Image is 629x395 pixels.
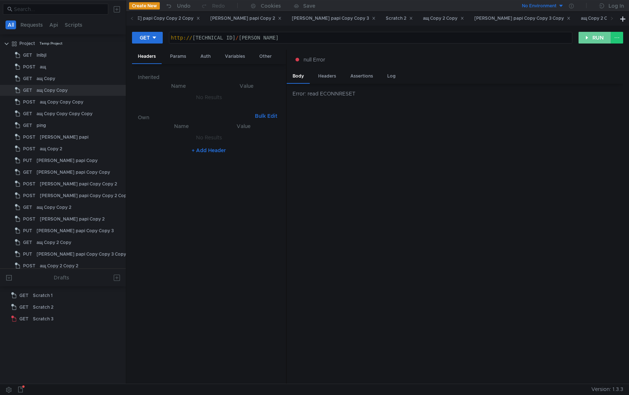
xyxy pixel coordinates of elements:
[196,0,230,11] button: Redo
[293,90,623,98] div: Error: read ECONNRESET
[303,3,315,8] div: Save
[37,50,46,61] div: lnlbjl
[23,155,32,166] span: PUT
[40,260,78,271] div: ащ Copy 2 Copy 2
[23,260,35,271] span: POST
[212,1,225,10] div: Redo
[54,273,69,282] div: Drafts
[5,20,16,29] button: All
[19,38,35,49] div: Project
[37,225,114,236] div: [PERSON_NAME] papi Copy Copy 3
[63,20,84,29] button: Scripts
[196,134,222,141] nz-embed-empty: No Results
[23,97,35,108] span: POST
[23,214,35,225] span: POST
[210,15,282,22] div: [PERSON_NAME] papi Copy 2
[33,313,53,324] div: Scratch 3
[261,1,281,10] div: Cookies
[19,302,29,313] span: GET
[423,15,464,22] div: ащ Copy 2 Copy
[344,69,379,83] div: Assertions
[33,302,53,313] div: Scratch 2
[14,5,104,13] input: Search...
[37,73,55,84] div: ащ Copy
[23,202,32,213] span: GET
[23,167,32,178] span: GET
[40,132,88,143] div: [PERSON_NAME] papi
[160,0,196,11] button: Undo
[609,1,624,10] div: Log In
[304,56,325,64] span: null Error
[23,50,32,61] span: GET
[33,290,53,301] div: Scratch 1
[104,15,200,22] div: [PERSON_NAME] papi Copy Copy 2 Copy
[23,190,35,201] span: POST
[253,50,278,63] div: Other
[19,313,29,324] span: GET
[23,85,32,96] span: GET
[40,61,46,72] div: ащ
[522,3,557,10] div: No Environment
[189,146,229,155] button: + Add Header
[591,384,623,395] span: Version: 1.3.3
[140,34,150,42] div: GET
[37,120,46,131] div: ping
[177,1,191,10] div: Undo
[213,122,274,131] th: Value
[37,202,71,213] div: ащ Copy Copy 2
[196,94,222,101] nz-embed-empty: No Results
[23,73,32,84] span: GET
[144,82,213,90] th: Name
[474,15,570,22] div: [PERSON_NAME] papi Copy Copy 3 Copy
[386,15,413,22] div: Scratch 2
[37,249,126,260] div: [PERSON_NAME] papi Copy Copy 3 Copy
[37,155,98,166] div: [PERSON_NAME] papi Copy
[23,61,35,72] span: POST
[252,112,280,120] button: Bulk Edit
[39,38,63,49] div: Temp Project
[150,122,213,131] th: Name
[23,225,32,236] span: PUT
[40,190,129,201] div: [PERSON_NAME] papi Copy Copy 2 Copy
[579,32,611,44] button: RUN
[23,237,32,248] span: GET
[164,50,192,63] div: Params
[23,108,32,119] span: GET
[37,108,93,119] div: ащ Copy Copy Copy Copy
[23,178,35,189] span: POST
[19,290,29,301] span: GET
[213,82,280,90] th: Value
[312,69,342,83] div: Headers
[18,20,45,29] button: Requests
[138,73,280,82] h6: Inherited
[40,97,83,108] div: ащ Copy Copy Copy
[129,2,160,10] button: Create New
[132,50,162,64] div: Headers
[37,167,110,178] div: [PERSON_NAME] papi Copy Copy
[40,178,117,189] div: [PERSON_NAME] papi Copy Copy 2
[47,20,60,29] button: Api
[37,85,68,96] div: ащ Copy Copy
[381,69,402,83] div: Log
[219,50,251,63] div: Variables
[132,32,163,44] button: GET
[23,143,35,154] span: POST
[37,237,71,248] div: ащ Copy 2 Copy
[23,120,32,131] span: GET
[581,15,626,22] div: ащ Copy 2 Copy 2
[292,15,376,22] div: [PERSON_NAME] papi Copy Copy 3
[195,50,216,63] div: Auth
[23,132,35,143] span: POST
[23,249,32,260] span: PUT
[138,113,252,122] h6: Own
[40,214,105,225] div: [PERSON_NAME] papi Copy 2
[287,69,310,84] div: Body
[40,143,62,154] div: ащ Copy 2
